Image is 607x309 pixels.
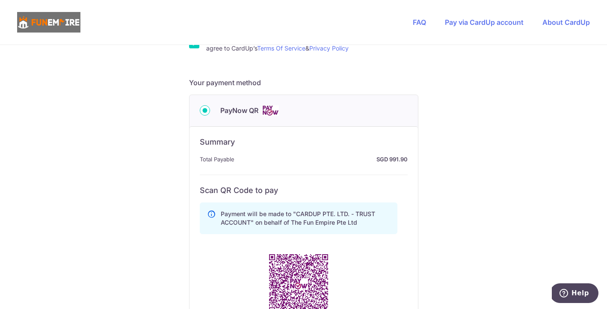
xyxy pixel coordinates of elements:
img: Cards logo [262,105,279,116]
span: Total Payable [200,154,234,164]
a: About CardUp [542,18,590,27]
a: Pay via CardUp account [445,18,524,27]
h6: Scan QR Code to pay [200,185,408,196]
div: PayNow QR Cards logo [200,105,408,116]
strong: SGD 991.90 [238,154,408,164]
p: Payment will be made to "CARDUP PTE. LTD. - TRUST ACCOUNT" on behalf of The Fun Empire Pte Ltd [221,210,390,227]
span: PayNow QR [220,105,258,116]
a: Terms Of Service [257,45,305,52]
h6: Summary [200,137,408,147]
a: Privacy Policy [309,45,349,52]
iframe: Opens a widget where you can find more information [552,283,598,305]
h5: Your payment method [189,77,418,88]
a: FAQ [413,18,426,27]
